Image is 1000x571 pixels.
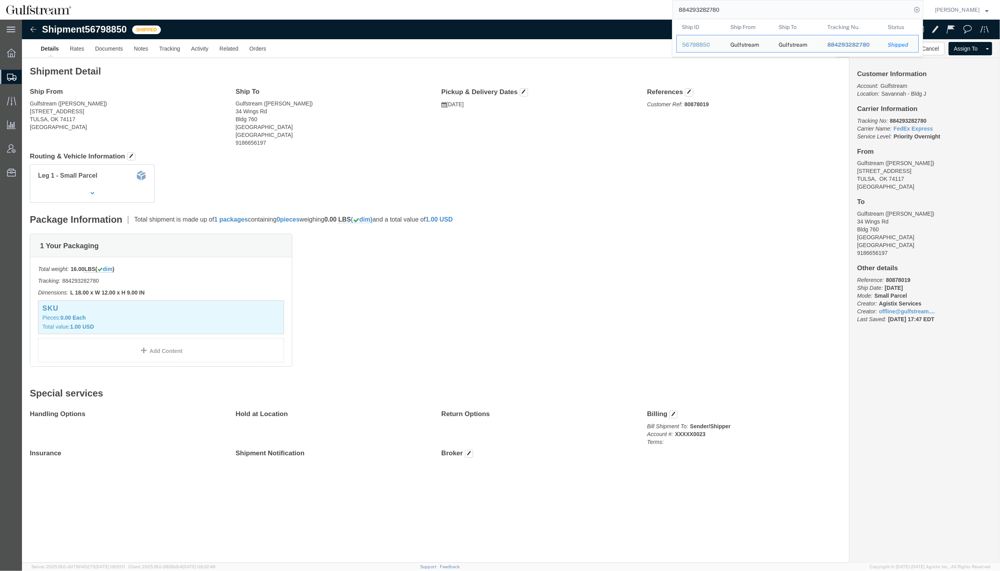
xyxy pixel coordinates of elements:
[182,564,215,569] span: [DATE] 09:32:48
[870,564,991,570] span: Copyright © [DATE]-[DATE] Agistix Inc., All Rights Reserved
[676,19,923,56] table: Search Results
[822,19,883,35] th: Tracking Nu.
[31,564,125,569] span: Server: 2025.18.0-dd719145275
[779,35,807,52] div: Gulfstream
[888,41,913,49] div: Shipped
[676,19,725,35] th: Ship ID
[882,19,919,35] th: Status
[420,564,440,569] a: Support
[22,20,1000,563] iframe: FS Legacy Container
[935,5,980,14] span: Carrie Black
[730,35,759,52] div: Gulfstream
[440,564,460,569] a: Feedback
[95,564,125,569] span: [DATE] 09:51:11
[827,41,877,49] div: 884293282780
[682,41,719,49] div: 56798850
[673,0,911,19] input: Search for shipment number, reference number
[773,19,822,35] th: Ship To
[5,4,72,16] img: logo
[934,5,989,15] button: [PERSON_NAME]
[128,564,215,569] span: Client: 2025.18.0-9839db4
[827,42,870,48] span: 884293282780
[725,19,774,35] th: Ship From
